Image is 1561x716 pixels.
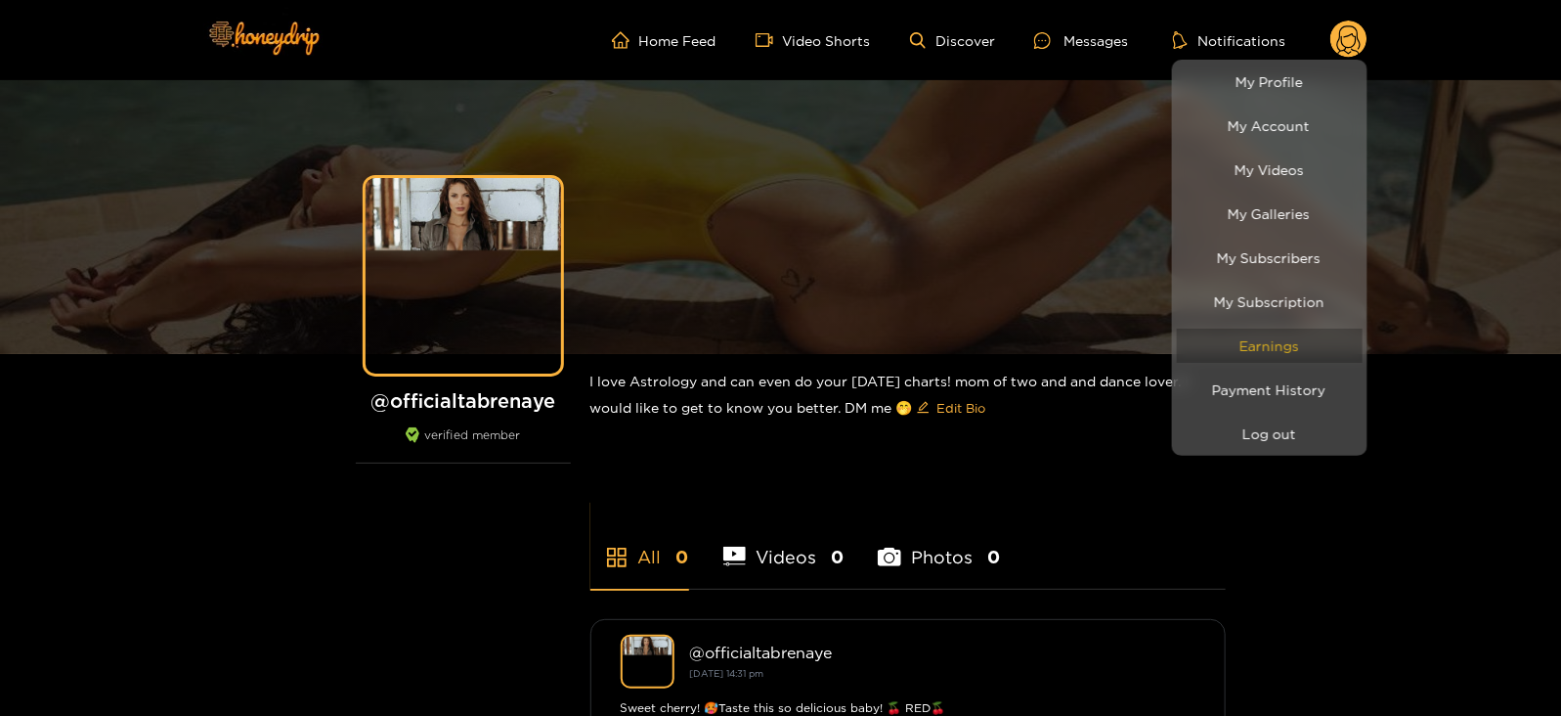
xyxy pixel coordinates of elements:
[1177,197,1363,231] a: My Galleries
[1177,417,1363,451] button: Log out
[1177,241,1363,275] a: My Subscribers
[1177,109,1363,143] a: My Account
[1177,285,1363,319] a: My Subscription
[1177,329,1363,363] a: Earnings
[1177,65,1363,99] a: My Profile
[1177,153,1363,187] a: My Videos
[1177,373,1363,407] a: Payment History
